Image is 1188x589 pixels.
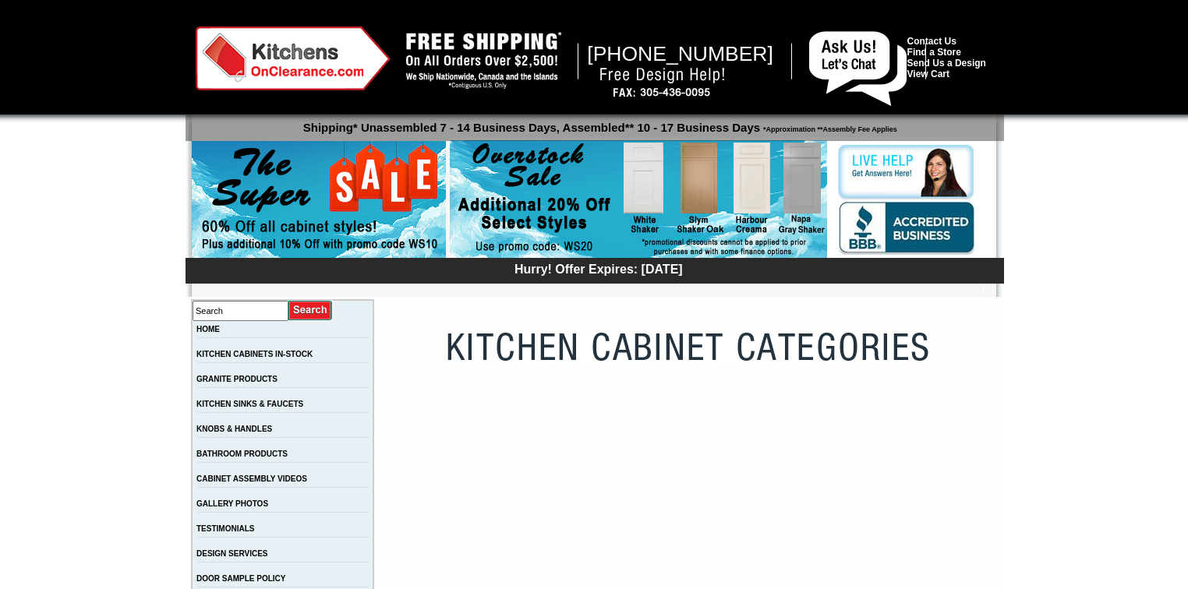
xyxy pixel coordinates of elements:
p: Shipping* Unassembled 7 - 14 Business Days, Assembled** 10 - 17 Business Days [193,114,1004,134]
a: GRANITE PRODUCTS [196,375,278,383]
a: TESTIMONIALS [196,524,254,533]
a: Contact Us [907,36,956,47]
div: Hurry! Offer Expires: [DATE] [193,260,1004,277]
a: BATHROOM PRODUCTS [196,450,288,458]
a: HOME [196,325,220,333]
a: DESIGN SERVICES [196,549,268,558]
a: KNOBS & HANDLES [196,425,272,433]
a: Send Us a Design [907,58,986,69]
a: KITCHEN SINKS & FAUCETS [196,400,303,408]
a: CABINET ASSEMBLY VIDEOS [196,474,307,483]
span: [PHONE_NUMBER] [587,42,773,65]
input: Submit [288,300,333,321]
a: View Cart [907,69,949,79]
span: *Approximation **Assembly Fee Applies [760,122,897,133]
a: GALLERY PHOTOS [196,499,268,508]
a: KITCHEN CABINETS IN-STOCK [196,350,313,358]
a: DOOR SAMPLE POLICY [196,574,285,583]
a: Find a Store [907,47,961,58]
img: Kitchens on Clearance Logo [196,26,391,90]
